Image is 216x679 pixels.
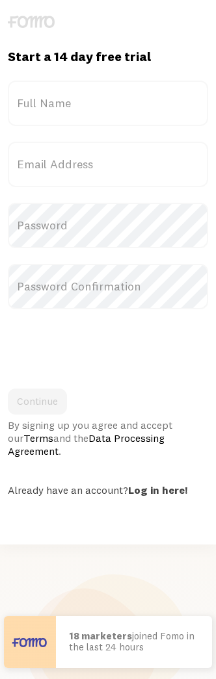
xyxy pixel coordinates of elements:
p: joined Fomo in the last 24 hours [69,631,199,652]
a: Log in here! [128,483,187,496]
a: Data Processing Agreement [8,431,165,457]
label: Password [8,203,208,248]
a: Terms [23,431,53,444]
img: User avatar [4,616,56,668]
b: 18 marketers [69,630,132,642]
h1: Start a 14 day free trial [8,48,208,65]
iframe: reCAPTCHA [8,325,206,376]
div: Already have an account? [8,483,208,496]
img: fomo-logo-gray-b99e0e8ada9f9040e2984d0d95b3b12da0074ffd48d1e5cb62ac37fc77b0b268.svg [8,16,55,28]
label: Password Confirmation [8,264,208,309]
label: Email Address [8,142,208,187]
div: By signing up you agree and accept our and the . [8,418,208,457]
label: Full Name [8,81,208,126]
